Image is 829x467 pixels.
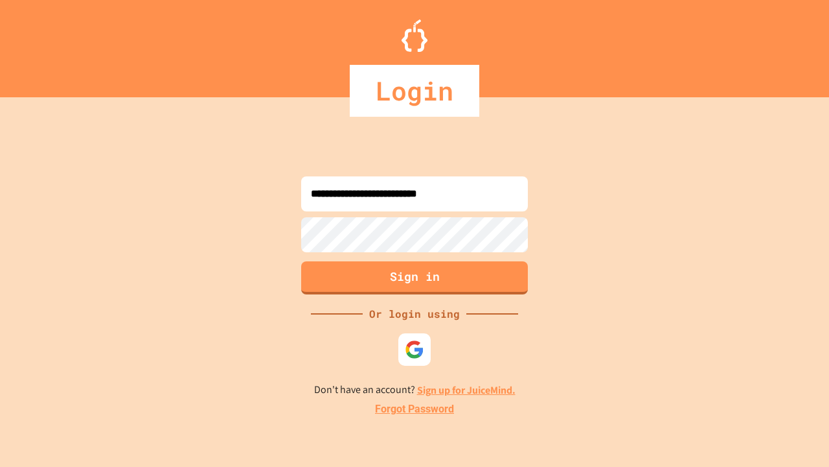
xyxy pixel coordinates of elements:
div: Login [350,65,479,117]
iframe: chat widget [775,415,816,454]
a: Forgot Password [375,401,454,417]
p: Don't have an account? [314,382,516,398]
button: Sign in [301,261,528,294]
div: Or login using [363,306,466,322]
a: Sign up for JuiceMind. [417,383,516,397]
img: google-icon.svg [405,340,424,359]
iframe: chat widget [721,359,816,414]
img: Logo.svg [402,19,427,52]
